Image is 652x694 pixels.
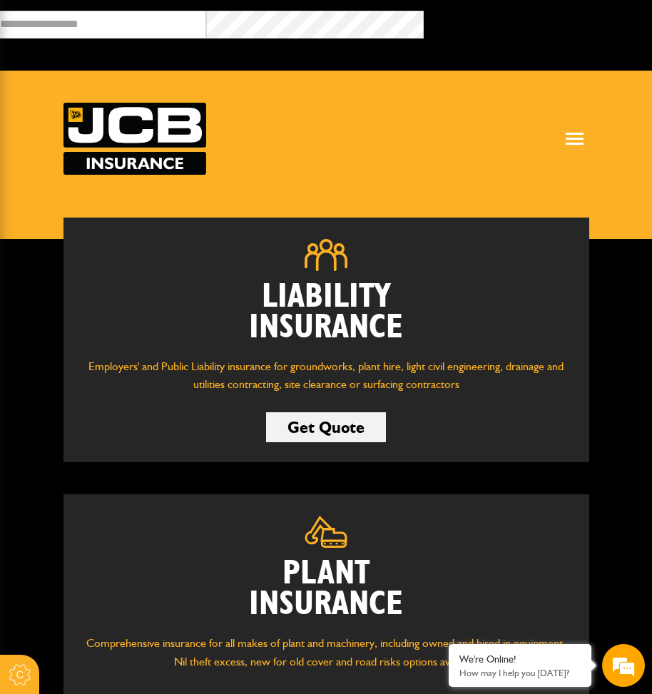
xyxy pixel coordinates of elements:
p: Comprehensive insurance for all makes of plant and machinery, including owned and hired in equipm... [85,634,568,670]
img: JCB Insurance Services logo [63,103,206,175]
a: JCB Insurance Services [63,103,206,175]
p: How may I help you today? [459,668,581,678]
a: Get Quote [266,412,386,442]
div: We're Online! [459,653,581,665]
h2: Liability Insurance [85,282,568,343]
p: Employers' and Public Liability insurance for groundworks, plant hire, light civil engineering, d... [85,357,568,394]
button: Broker Login [424,11,641,33]
h2: Plant Insurance [85,558,568,620]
